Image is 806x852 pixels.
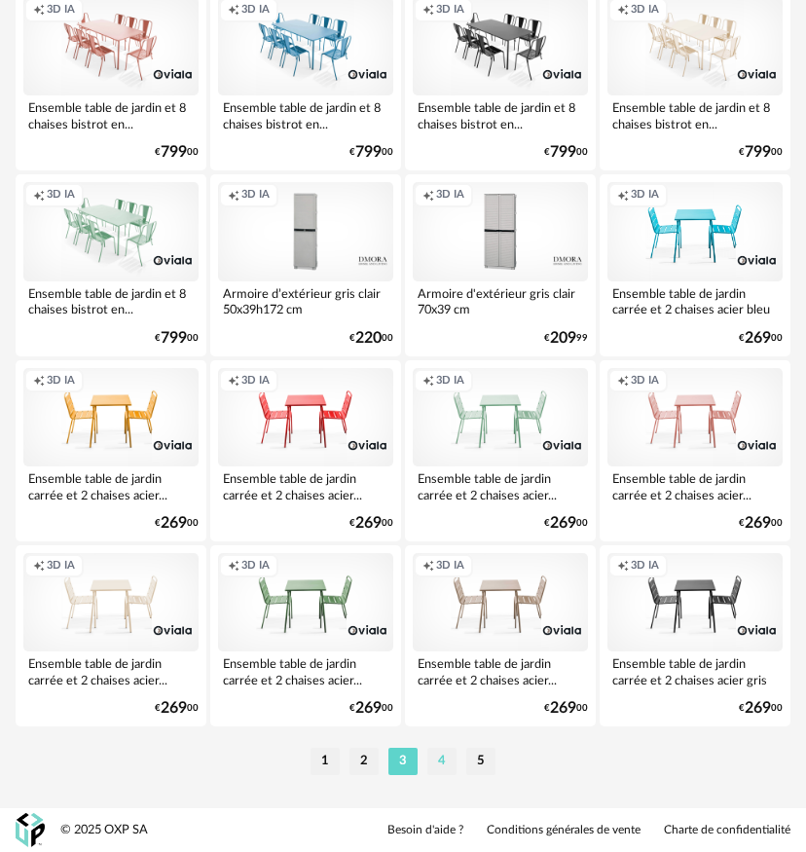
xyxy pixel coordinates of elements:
[355,517,382,530] span: 269
[241,374,270,389] span: 3D IA
[23,281,199,320] div: Ensemble table de jardin et 8 chaises bistrot en...
[487,823,641,838] a: Conditions générales de vente
[664,823,790,838] a: Charte de confidentialité
[413,95,588,134] div: Ensemble table de jardin et 8 chaises bistrot en...
[745,517,771,530] span: 269
[33,559,45,574] span: Creation icon
[16,360,206,541] a: Creation icon 3D IA Ensemble table de jardin carrée et 2 chaises acier... €26900
[155,702,199,715] div: € 00
[228,374,239,389] span: Creation icon
[600,360,790,541] a: Creation icon 3D IA Ensemble table de jardin carrée et 2 chaises acier... €26900
[33,188,45,203] span: Creation icon
[422,374,434,389] span: Creation icon
[422,188,434,203] span: Creation icon
[631,188,659,203] span: 3D IA
[47,3,75,18] span: 3D IA
[607,95,783,134] div: Ensemble table de jardin et 8 chaises bistrot en...
[155,332,199,345] div: € 00
[600,174,790,355] a: Creation icon 3D IA Ensemble table de jardin carrée et 2 chaises acier bleu €26900
[16,813,45,847] img: OXP
[218,95,393,134] div: Ensemble table de jardin et 8 chaises bistrot en...
[388,748,418,775] li: 3
[436,559,464,574] span: 3D IA
[427,748,457,775] li: 4
[413,651,588,690] div: Ensemble table de jardin carrée et 2 chaises acier...
[228,188,239,203] span: Creation icon
[739,702,783,715] div: € 00
[161,332,187,345] span: 799
[436,188,464,203] span: 3D IA
[550,146,576,159] span: 799
[617,188,629,203] span: Creation icon
[210,174,401,355] a: Creation icon 3D IA Armoire d’extérieur gris clair 50x39h172 cm €22000
[413,281,588,320] div: Armoire d'extérieur gris clair 70x39 cm
[739,146,783,159] div: € 00
[161,702,187,715] span: 269
[218,651,393,690] div: Ensemble table de jardin carrée et 2 chaises acier...
[550,702,576,715] span: 269
[405,545,596,726] a: Creation icon 3D IA Ensemble table de jardin carrée et 2 chaises acier... €26900
[544,517,588,530] div: € 00
[47,188,75,203] span: 3D IA
[228,3,239,18] span: Creation icon
[349,748,379,775] li: 2
[23,651,199,690] div: Ensemble table de jardin carrée et 2 chaises acier...
[387,823,463,838] a: Besoin d'aide ?
[631,3,659,18] span: 3D IA
[436,374,464,389] span: 3D IA
[631,374,659,389] span: 3D IA
[241,3,270,18] span: 3D IA
[617,559,629,574] span: Creation icon
[600,545,790,726] a: Creation icon 3D IA Ensemble table de jardin carrée et 2 chaises acier gris €26900
[23,95,199,134] div: Ensemble table de jardin et 8 chaises bistrot en...
[210,545,401,726] a: Creation icon 3D IA Ensemble table de jardin carrée et 2 chaises acier... €26900
[355,146,382,159] span: 799
[550,517,576,530] span: 269
[155,517,199,530] div: € 00
[349,332,393,345] div: € 00
[349,146,393,159] div: € 00
[155,146,199,159] div: € 00
[355,702,382,715] span: 269
[607,466,783,505] div: Ensemble table de jardin carrée et 2 chaises acier...
[60,822,148,838] div: © 2025 OXP SA
[413,466,588,505] div: Ensemble table de jardin carrée et 2 chaises acier...
[550,332,576,345] span: 209
[745,332,771,345] span: 269
[355,332,382,345] span: 220
[47,559,75,574] span: 3D IA
[47,374,75,389] span: 3D IA
[739,332,783,345] div: € 00
[349,702,393,715] div: € 00
[739,517,783,530] div: € 00
[745,702,771,715] span: 269
[23,466,199,505] div: Ensemble table de jardin carrée et 2 chaises acier...
[405,174,596,355] a: Creation icon 3D IA Armoire d'extérieur gris clair 70x39 cm €20999
[466,748,495,775] li: 5
[617,374,629,389] span: Creation icon
[33,374,45,389] span: Creation icon
[161,517,187,530] span: 269
[544,146,588,159] div: € 00
[228,559,239,574] span: Creation icon
[607,281,783,320] div: Ensemble table de jardin carrée et 2 chaises acier bleu
[405,360,596,541] a: Creation icon 3D IA Ensemble table de jardin carrée et 2 chaises acier... €26900
[161,146,187,159] span: 799
[33,3,45,18] span: Creation icon
[544,332,588,345] div: € 99
[745,146,771,159] span: 799
[422,559,434,574] span: Creation icon
[607,651,783,690] div: Ensemble table de jardin carrée et 2 chaises acier gris
[631,559,659,574] span: 3D IA
[16,174,206,355] a: Creation icon 3D IA Ensemble table de jardin et 8 chaises bistrot en... €79900
[241,188,270,203] span: 3D IA
[311,748,340,775] li: 1
[617,3,629,18] span: Creation icon
[210,360,401,541] a: Creation icon 3D IA Ensemble table de jardin carrée et 2 chaises acier... €26900
[218,281,393,320] div: Armoire d’extérieur gris clair 50x39h172 cm
[436,3,464,18] span: 3D IA
[218,466,393,505] div: Ensemble table de jardin carrée et 2 chaises acier...
[16,545,206,726] a: Creation icon 3D IA Ensemble table de jardin carrée et 2 chaises acier... €26900
[544,702,588,715] div: € 00
[349,517,393,530] div: € 00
